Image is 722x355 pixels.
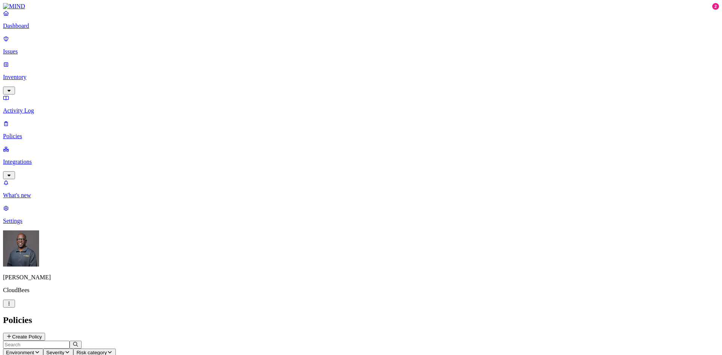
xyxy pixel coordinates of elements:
a: Settings [3,205,719,224]
div: 2 [712,3,719,10]
a: Policies [3,120,719,140]
button: Create Policy [3,333,45,341]
p: Dashboard [3,23,719,29]
p: [PERSON_NAME] [3,274,719,281]
p: Issues [3,48,719,55]
a: Activity Log [3,94,719,114]
a: Integrations [3,146,719,178]
p: What's new [3,192,719,199]
p: Integrations [3,158,719,165]
a: Inventory [3,61,719,93]
a: Issues [3,35,719,55]
input: Search [3,341,70,349]
p: Policies [3,133,719,140]
a: Dashboard [3,10,719,29]
img: MIND [3,3,25,10]
a: What's new [3,179,719,199]
h2: Policies [3,315,719,325]
img: Gregory Thomas [3,230,39,267]
p: Inventory [3,74,719,81]
p: Settings [3,218,719,224]
p: Activity Log [3,107,719,114]
p: CloudBees [3,287,719,294]
a: MIND [3,3,719,10]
